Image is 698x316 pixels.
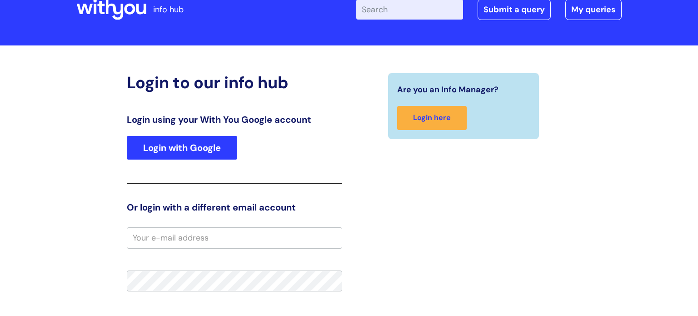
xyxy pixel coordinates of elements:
h3: Login using your With You Google account [127,114,342,125]
span: Are you an Info Manager? [397,82,499,97]
a: Login here [397,106,467,130]
p: info hub [153,2,184,17]
input: Your e-mail address [127,227,342,248]
h3: Or login with a different email account [127,202,342,213]
a: Login with Google [127,136,237,160]
h2: Login to our info hub [127,73,342,92]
